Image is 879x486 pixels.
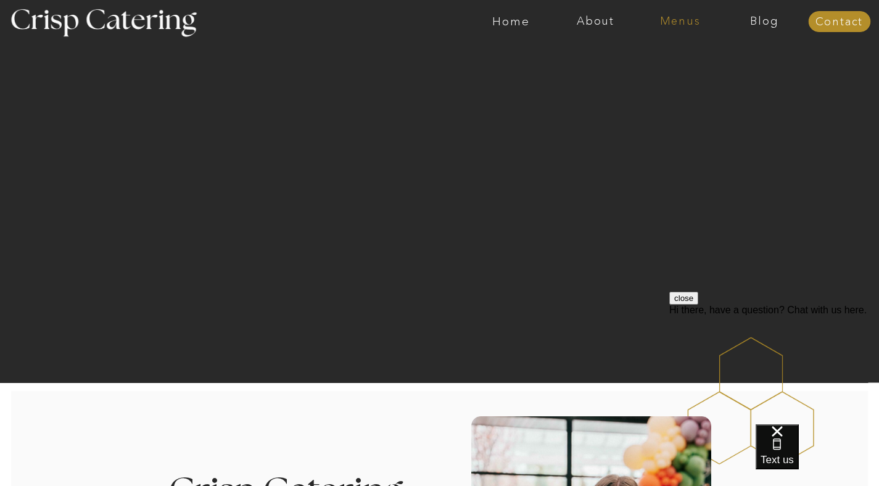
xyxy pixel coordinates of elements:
[553,15,638,28] a: About
[469,15,553,28] a: Home
[638,15,722,28] a: Menus
[756,424,879,486] iframe: podium webchat widget bubble
[669,292,879,440] iframe: podium webchat widget prompt
[808,16,870,28] a: Contact
[722,15,807,28] a: Blog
